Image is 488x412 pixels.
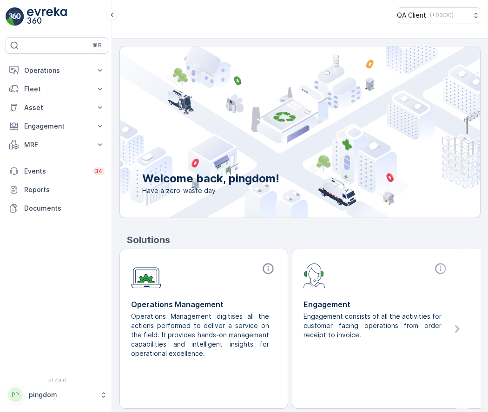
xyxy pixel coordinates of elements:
[6,378,108,383] span: v 1.49.0
[8,387,23,402] div: PP
[127,233,481,247] p: Solutions
[92,42,102,49] p: ⌘B
[6,117,108,135] button: Engagement
[24,66,90,75] p: Operations
[95,167,103,175] p: 34
[142,186,279,195] span: Have a zero-waste day
[430,12,454,19] p: ( +03:00 )
[29,390,95,399] p: pingdom
[6,199,108,218] a: Documents
[6,98,108,117] button: Asset
[303,312,442,340] p: Engagement consists of all the activities for customer facing operations from order receipt to in...
[131,312,269,358] p: Operations Management digitises all the actions performed to deliver a service on the field. It p...
[303,299,449,310] p: Engagement
[24,103,90,112] p: Asset
[27,7,67,26] img: logo_light-DOdMpM7g.png
[303,262,325,288] img: module-icon
[24,204,105,213] p: Documents
[6,180,108,199] a: Reports
[24,167,87,176] p: Events
[6,80,108,98] button: Fleet
[142,171,279,186] p: Welcome back, pingdom!
[6,135,108,154] button: MRF
[6,162,108,180] a: Events34
[24,140,90,149] p: MRF
[6,7,24,26] img: logo
[24,185,105,194] p: Reports
[24,84,90,94] p: Fleet
[6,385,108,405] button: PPpingdom
[6,61,108,80] button: Operations
[131,299,277,310] p: Operations Management
[78,46,480,218] img: city illustration
[397,7,481,23] button: QA Client(+03:00)
[131,262,161,289] img: module-icon
[397,11,426,20] p: QA Client
[24,122,90,131] p: Engagement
